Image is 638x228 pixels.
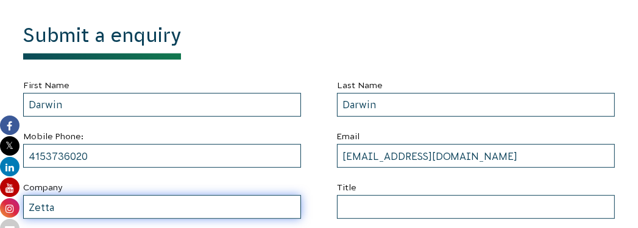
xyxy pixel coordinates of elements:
[23,129,301,144] label: Mobile Phone:
[337,180,615,195] label: Title
[337,78,615,93] label: Last Name
[23,24,181,60] h1: Submit a enquiry
[23,180,301,195] label: Company
[337,129,615,144] label: Email
[23,78,301,93] label: First Name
